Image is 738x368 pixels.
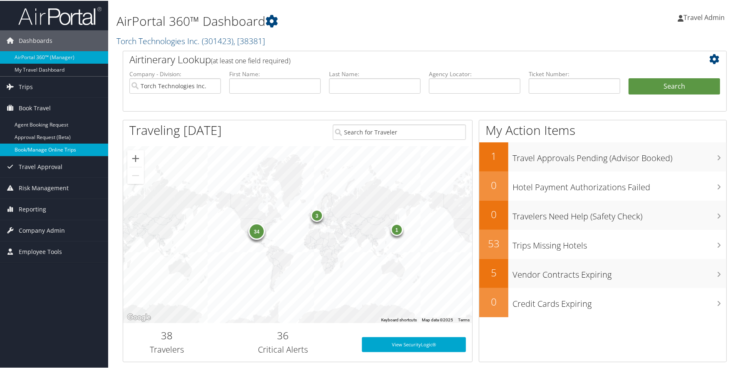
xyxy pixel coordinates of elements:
[125,311,153,322] img: Google
[248,222,265,239] div: 34
[329,69,421,77] label: Last Name:
[479,236,508,250] h2: 53
[479,171,726,200] a: 0Hotel Payment Authorizations Failed
[129,328,204,342] h2: 38
[129,69,221,77] label: Company - Division:
[479,206,508,221] h2: 0
[479,265,508,279] h2: 5
[127,167,144,183] button: Zoom out
[19,241,62,261] span: Employee Tools
[211,55,290,65] span: (at least one field required)
[479,142,726,171] a: 1Travel Approvals Pending (Advisor Booked)
[513,264,726,280] h3: Vendor Contracts Expiring
[479,294,508,308] h2: 0
[684,12,725,21] span: Travel Admin
[362,336,466,351] a: View SecurityLogic®
[513,147,726,163] h3: Travel Approvals Pending (Advisor Booked)
[479,229,726,258] a: 53Trips Missing Hotels
[233,35,265,46] span: , [ 38381 ]
[19,219,65,240] span: Company Admin
[513,235,726,251] h3: Trips Missing Hotels
[479,121,726,138] h1: My Action Items
[125,311,153,322] a: Open this area in Google Maps (opens a new window)
[217,343,349,355] h3: Critical Alerts
[678,4,733,29] a: Travel Admin
[129,121,222,138] h1: Traveling [DATE]
[129,343,204,355] h3: Travelers
[229,69,321,77] label: First Name:
[19,177,69,198] span: Risk Management
[513,206,726,221] h3: Travelers Need Help (Safety Check)
[479,287,726,316] a: 0Credit Cards Expiring
[529,69,620,77] label: Ticket Number:
[19,30,52,50] span: Dashboards
[479,200,726,229] a: 0Travelers Need Help (Safety Check)
[311,209,323,221] div: 3
[391,223,403,235] div: 1
[429,69,520,77] label: Agency Locator:
[202,35,233,46] span: ( 301423 )
[381,316,417,322] button: Keyboard shortcuts
[333,124,466,139] input: Search for Traveler
[116,12,527,29] h1: AirPortal 360™ Dashboard
[629,77,720,94] button: Search
[458,317,470,321] a: Terms (opens in new tab)
[217,328,349,342] h2: 36
[116,35,265,46] a: Torch Technologies Inc.
[127,149,144,166] button: Zoom in
[19,198,46,219] span: Reporting
[422,317,453,321] span: Map data ©2025
[19,156,62,177] span: Travel Approval
[129,52,670,66] h2: Airtinerary Lookup
[513,177,726,192] h3: Hotel Payment Authorizations Failed
[19,76,33,97] span: Trips
[19,97,51,118] span: Book Travel
[479,177,508,191] h2: 0
[18,5,102,25] img: airportal-logo.png
[479,148,508,162] h2: 1
[479,258,726,287] a: 5Vendor Contracts Expiring
[513,293,726,309] h3: Credit Cards Expiring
